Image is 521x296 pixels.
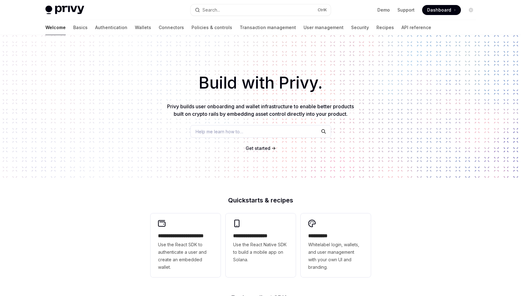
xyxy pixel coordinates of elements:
div: Search... [202,6,220,14]
a: Get started [246,145,270,151]
a: **** **** **** ***Use the React Native SDK to build a mobile app on Solana. [226,213,296,277]
span: Help me learn how to… [196,128,243,135]
span: Whitelabel login, wallets, and user management with your own UI and branding. [308,241,363,271]
a: Demo [377,7,390,13]
a: **** *****Whitelabel login, wallets, and user management with your own UI and branding. [301,213,371,277]
span: Dashboard [427,7,451,13]
a: Security [351,20,369,35]
span: Ctrl K [318,8,327,13]
h2: Quickstarts & recipes [151,197,371,203]
button: Toggle dark mode [466,5,476,15]
a: Policies & controls [192,20,232,35]
a: User management [304,20,344,35]
a: Recipes [376,20,394,35]
span: Privy builds user onboarding and wallet infrastructure to enable better products built on crypto ... [167,103,354,117]
span: Get started [246,145,270,151]
button: Search...CtrlK [191,4,331,16]
a: Connectors [159,20,184,35]
span: Use the React Native SDK to build a mobile app on Solana. [233,241,288,263]
a: Welcome [45,20,66,35]
a: Support [397,7,415,13]
a: Dashboard [422,5,461,15]
img: light logo [45,6,84,14]
a: Wallets [135,20,151,35]
a: Basics [73,20,88,35]
a: Authentication [95,20,127,35]
a: API reference [401,20,431,35]
span: Use the React SDK to authenticate a user and create an embedded wallet. [158,241,213,271]
a: Transaction management [240,20,296,35]
h1: Build with Privy. [10,71,511,95]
